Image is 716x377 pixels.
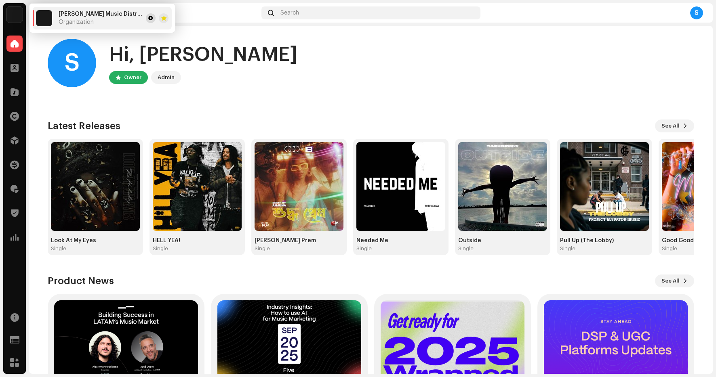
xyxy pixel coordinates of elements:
[48,39,96,87] div: S
[36,10,52,26] img: 0acc1618-f7fc-4c20-8fec-bf30878b9154
[51,237,140,244] div: Look At My Eyes
[690,6,703,19] div: S
[153,245,168,252] div: Single
[655,119,694,132] button: See All
[280,10,299,16] span: Search
[48,274,114,287] h3: Product News
[158,73,175,82] div: Admin
[356,142,445,231] img: cf936a03-7bae-4c74-a836-d7cfbc66b4ca
[356,237,445,244] div: Needed Me
[255,142,343,231] img: ef63cdaa-89e8-4966-95ba-73855003db66
[458,142,547,231] img: 958546f5-ce80-4251-b0c8-e92dd97fd2f4
[458,237,547,244] div: Outside
[661,118,680,134] span: See All
[560,142,649,231] img: 4e4b9978-5a01-48e3-933f-0bee45c4db08
[661,273,680,289] span: See All
[124,73,141,82] div: Owner
[59,19,94,25] span: Organization
[109,42,297,68] div: Hi, [PERSON_NAME]
[59,11,143,17] span: Aumio Music Distribution
[255,237,343,244] div: [PERSON_NAME] Prem
[153,142,242,231] img: 75400fab-ea30-48dd-8939-e272fe39bee2
[51,142,140,231] img: eac165cd-085e-408e-b96b-881fc3310ff7
[560,245,575,252] div: Single
[356,245,372,252] div: Single
[6,6,23,23] img: 0acc1618-f7fc-4c20-8fec-bf30878b9154
[48,119,120,132] h3: Latest Releases
[458,245,474,252] div: Single
[255,245,270,252] div: Single
[153,237,242,244] div: HELL YEA!
[560,237,649,244] div: Pull Up (The Lobby)
[655,274,694,287] button: See All
[662,245,677,252] div: Single
[51,245,66,252] div: Single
